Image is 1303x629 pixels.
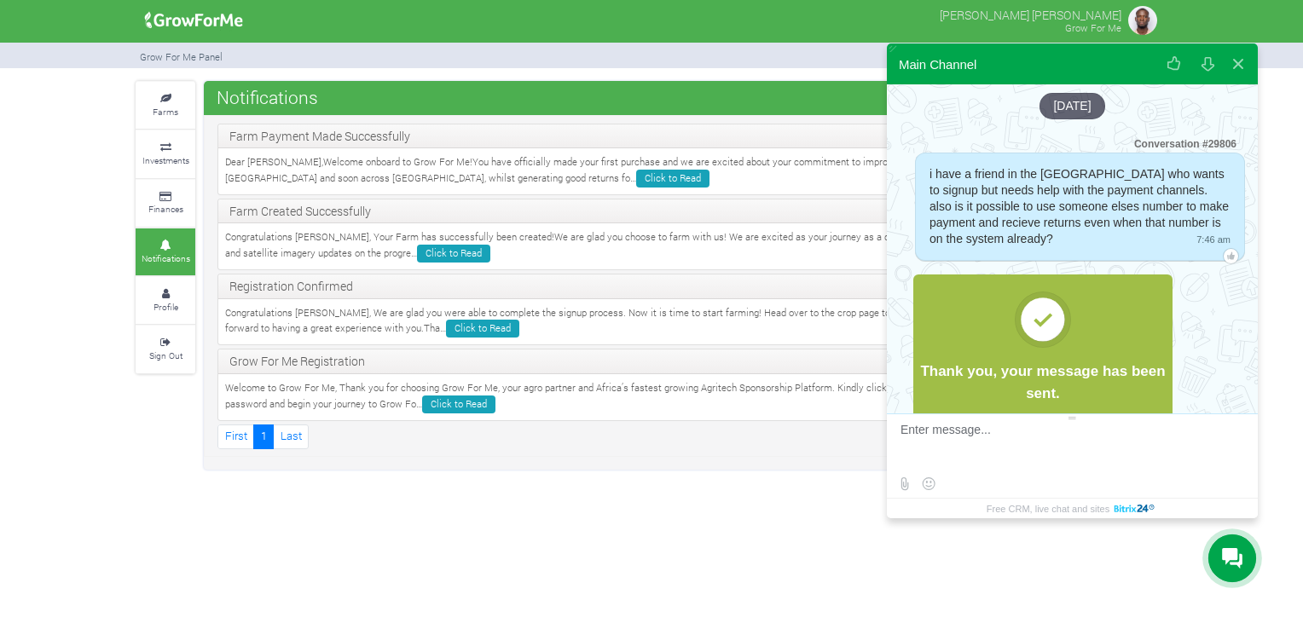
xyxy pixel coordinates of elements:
small: Profile [153,301,178,313]
a: Notifications [136,228,195,275]
img: growforme image [139,3,249,38]
a: First [217,424,254,449]
div: Conversation #29806 [887,128,1258,153]
a: Profile [136,277,195,324]
a: Click to Read [446,320,519,338]
a: Click to Read [417,245,490,263]
p: Registration Confirmed [229,277,1142,295]
button: Close widget [1223,43,1254,84]
small: Finances [148,203,183,215]
p: [PERSON_NAME] [PERSON_NAME] [940,3,1121,24]
a: 1 [253,424,274,449]
a: Investments [136,130,195,177]
span: i have a friend in the [GEOGRAPHIC_DATA] who wants to signup but needs help with the payment chan... [929,167,1229,245]
img: growforme image [1126,3,1160,38]
p: Congratulations [PERSON_NAME], Your Farm has successfully been created!We are glad you choose to ... [225,230,1146,263]
p: Dear [PERSON_NAME],Welcome onboard to Grow For Me!You have officially made your first purchase an... [225,155,1146,188]
span: 7:46 am [1188,231,1231,247]
a: Click to Read [636,170,709,188]
a: Sign Out [136,326,195,372]
small: Grow For Me Panel [140,50,223,63]
p: Grow For Me Registration [229,352,1142,370]
a: Last [273,424,309,449]
button: Select emoticon [918,473,939,494]
button: Download conversation history [1192,43,1223,84]
p: Welcome to Grow For Me, Thank you for choosing Grow For Me, your agro partner and Africa’s fastes... [225,381,1146,413]
span: Notifications [212,80,322,114]
label: Send file [894,473,915,494]
a: Free CRM, live chat and sites [987,499,1158,518]
p: Farm Created Successfully [229,202,1142,220]
a: Finances [136,180,195,227]
a: Farms [136,82,195,129]
p: Congratulations [PERSON_NAME], We are glad you were able to complete the signup process. Now it i... [225,306,1146,338]
small: Investments [142,154,189,166]
span: Free CRM, live chat and sites [987,499,1109,518]
small: Grow For Me [1065,21,1121,34]
small: Farms [153,106,178,118]
small: Notifications [142,252,190,264]
div: Thank you, your message has been sent. [913,361,1173,405]
div: Main Channel [899,57,976,72]
button: Rate our service [1159,43,1190,84]
a: Click to Read [422,395,495,413]
small: Sign Out [149,349,182,361]
nav: Page Navigation [217,424,1154,449]
p: Farm Payment Made Successfully [229,127,1142,145]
